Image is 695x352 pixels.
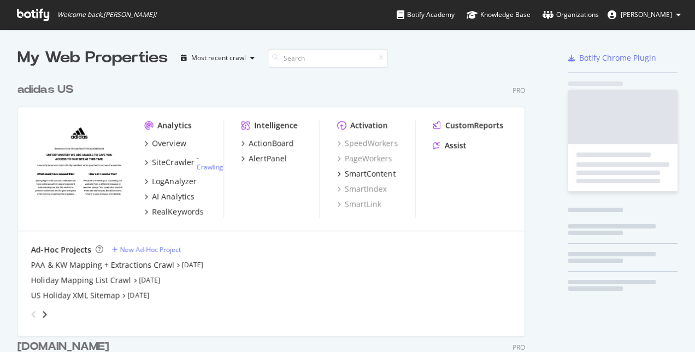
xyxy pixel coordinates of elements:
[255,120,298,131] div: Intelligence
[513,343,525,352] div: Pro
[41,309,49,320] div: angle-right
[152,191,195,202] div: AI Analytics
[145,138,186,149] a: Overview
[599,6,690,24] button: [PERSON_NAME]
[27,306,41,323] div: angle-left
[31,260,174,271] a: PAA & KW Mapping + Extractions Crawl
[350,120,388,131] div: Activation
[17,47,168,69] div: My Web Properties
[397,9,455,20] div: Botify Academy
[57,10,156,19] span: Welcome back, [PERSON_NAME] !
[249,153,287,164] div: AlertPanel
[145,191,195,202] a: AI Analytics
[337,153,392,164] a: PageWorkers
[191,55,246,61] div: Most recent crawl
[621,10,672,19] span: Kate Fischer
[242,138,294,149] a: ActionBoard
[242,153,287,164] a: AlertPanel
[152,176,197,187] div: LogAnalyzer
[345,168,396,179] div: SmartContent
[145,176,197,187] a: LogAnalyzer
[337,184,387,195] a: SmartIndex
[152,207,204,218] div: RealKeywords
[445,120,504,131] div: CustomReports
[513,86,525,95] div: Pro
[433,140,467,151] a: Assist
[145,207,204,218] a: RealKeywords
[197,162,223,172] a: Crawling
[31,120,127,197] img: adidas.com/us
[433,120,504,131] a: CustomReports
[145,153,223,172] a: SiteCrawler- Crawling
[337,199,381,210] a: SmartLink
[17,82,78,98] a: adidas US
[158,120,192,131] div: Analytics
[579,52,656,63] div: Botify Chrome Plugin
[176,49,259,67] button: Most recent crawl
[182,260,203,269] a: [DATE]
[31,275,131,286] a: Holiday Mapping List Crawl
[197,153,223,172] div: -
[31,244,91,255] div: Ad-Hoc Projects
[112,245,181,254] a: New Ad-Hoc Project
[31,290,120,301] a: US Holiday XML Sitemap
[17,82,73,98] div: adidas US
[467,9,531,20] div: Knowledge Base
[152,157,195,168] div: SiteCrawler
[337,168,396,179] a: SmartContent
[337,138,398,149] a: SpeedWorkers
[543,9,599,20] div: Organizations
[568,52,656,63] a: Botify Chrome Plugin
[120,245,181,254] div: New Ad-Hoc Project
[152,138,186,149] div: Overview
[445,140,467,151] div: Assist
[128,291,149,300] a: [DATE]
[249,138,294,149] div: ActionBoard
[268,49,388,68] input: Search
[139,275,160,285] a: [DATE]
